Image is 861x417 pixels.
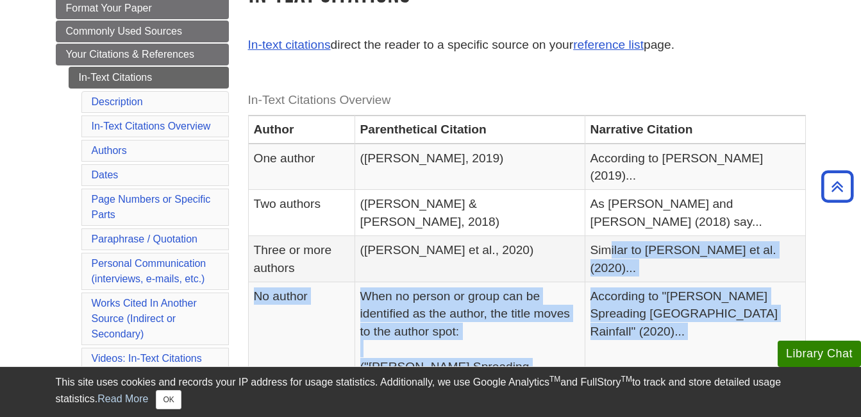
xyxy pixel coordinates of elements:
[248,282,355,399] td: No author
[66,26,182,37] span: Commonly Used Sources
[585,236,805,282] td: Similar to [PERSON_NAME] et al. (2020)...
[549,375,560,384] sup: TM
[248,38,331,51] a: In-text citations
[92,169,119,180] a: Dates
[92,121,211,132] a: In-Text Citations Overview
[92,194,211,220] a: Page Numbers or Specific Parts
[92,298,197,339] a: Works Cited In Another Source (Indirect or Secondary)
[66,49,194,60] span: Your Citations & References
[56,44,229,65] a: Your Citations & References
[248,144,355,190] td: One author
[248,115,355,144] th: Author
[248,190,355,236] td: Two authors
[621,375,632,384] sup: TM
[92,145,127,156] a: Authors
[573,38,644,51] a: reference list
[97,393,148,404] a: Read More
[92,96,143,107] a: Description
[56,21,229,42] a: Commonly Used Sources
[92,234,197,244] a: Paraphrase / Quotation
[778,341,861,367] button: Library Chat
[585,190,805,236] td: As [PERSON_NAME] and [PERSON_NAME] (2018) say...
[92,258,206,284] a: Personal Communication(interviews, e-mails, etc.)
[248,236,355,282] td: Three or more authors
[66,3,152,13] span: Format Your Paper
[156,390,181,409] button: Close
[585,282,805,399] td: According to "[PERSON_NAME] Spreading [GEOGRAPHIC_DATA] Rainfall" (2020)...
[355,236,585,282] td: ([PERSON_NAME] et al., 2020)
[355,144,585,190] td: ([PERSON_NAME], 2019)
[56,375,806,409] div: This site uses cookies and records your IP address for usage statistics. Additionally, we use Goo...
[585,115,805,144] th: Narrative Citation
[817,178,858,195] a: Back to Top
[92,353,202,364] a: Videos: In-Text Citations
[248,86,806,115] caption: In-Text Citations Overview
[355,282,585,399] td: When no person or group can be identified as the author, the title moves to the author spot: ("[P...
[248,36,806,55] p: direct the reader to a specific source on your page.
[355,115,585,144] th: Parenthetical Citation
[69,67,229,89] a: In-Text Citations
[355,190,585,236] td: ([PERSON_NAME] & [PERSON_NAME], 2018)
[585,144,805,190] td: According to [PERSON_NAME] (2019)...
